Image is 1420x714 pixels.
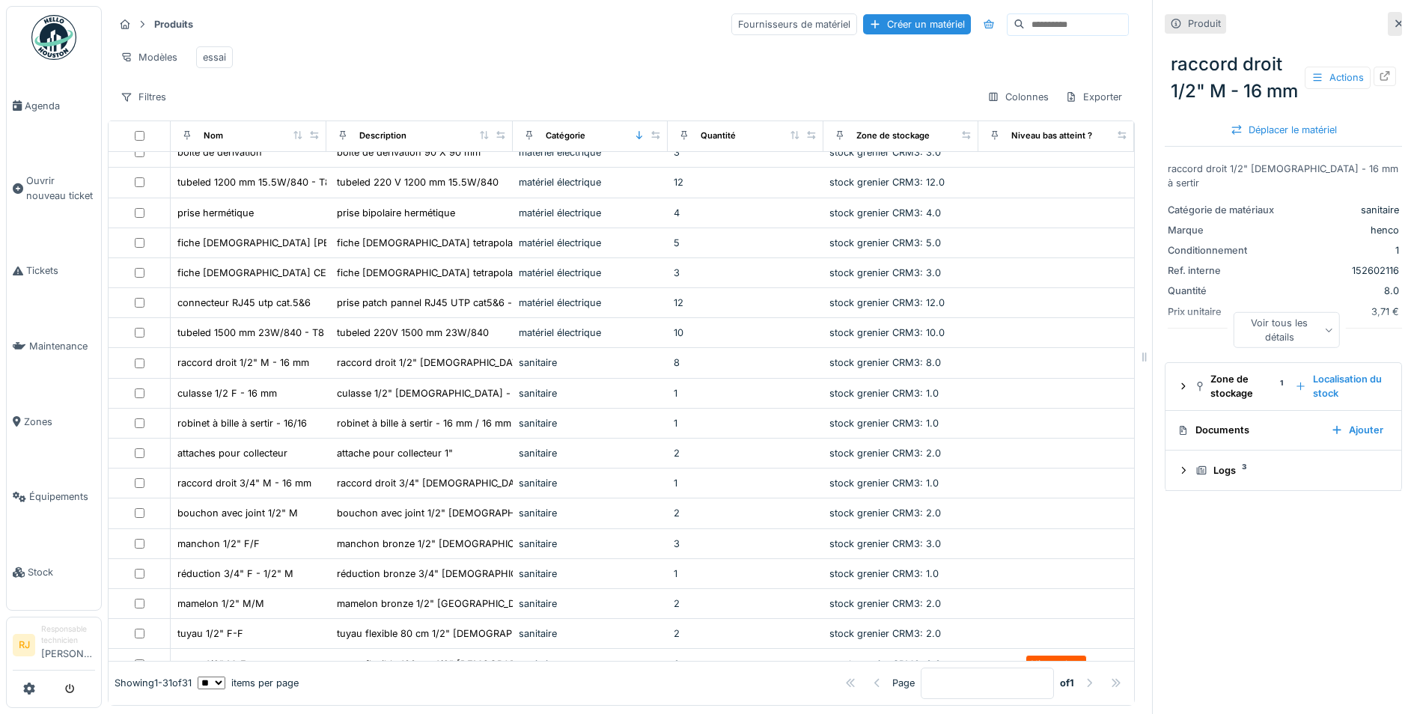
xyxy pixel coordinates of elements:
div: connecteur RJ45 utp cat.5&6 [177,296,311,310]
strong: of 1 [1060,676,1074,690]
a: Agenda [7,68,101,144]
div: Actions [1305,67,1371,88]
div: 1 [674,476,817,490]
a: Tickets [7,234,101,309]
div: Exporter [1058,86,1129,108]
div: 12 [674,175,817,189]
span: Maintenance [29,339,95,353]
span: stock grenier CRM3: 2.0 [829,628,941,639]
div: Description [359,129,406,142]
div: henco [1286,223,1399,237]
div: raccord droit 1/2" M - 16 mm [1165,45,1402,111]
a: RJ Responsable technicien[PERSON_NAME] [13,623,95,671]
span: stock grenier CRM3: 3.0 [829,267,941,278]
div: sanitaire [519,657,662,671]
span: Stock [28,565,95,579]
div: matériel électrique [519,145,662,159]
div: matériel électrique [519,206,662,220]
div: manchon bronze 1/2" [DEMOGRAPHIC_DATA] / [DEMOGRAPHIC_DATA] [337,537,664,551]
span: Équipements [29,489,95,504]
div: boîte de dérivation [177,145,262,159]
div: matériel électrique [519,236,662,250]
div: 2 [674,626,817,641]
div: sanitaire [519,476,662,490]
div: 12 [674,296,817,310]
div: 1 [674,416,817,430]
div: sanitaire [519,356,662,370]
div: sanitaire [519,386,662,400]
span: stock grenier CRM3: 8.0 [829,357,941,368]
div: sanitaire [519,626,662,641]
div: 2 [674,446,817,460]
div: boîte de dérivation 90 X 90 mm [337,145,481,159]
a: Maintenance [7,308,101,384]
div: Zone de stockage [856,129,930,142]
div: sanitaire [519,446,662,460]
div: Conditionnement [1168,243,1280,257]
summary: Zone de stockage1Localisation du stock [1171,369,1395,403]
span: stock grenier CRM3: 2.0 [829,507,941,519]
div: mamelon bronze 1/2" [GEOGRAPHIC_DATA] - [GEOGRAPHIC_DATA] [337,596,647,611]
div: raccord droit 3/4" M - 16 mm [177,476,311,490]
div: 3 [674,266,817,280]
span: Tickets [26,263,95,278]
div: 2 [674,506,817,520]
span: stock grenier CRM3: 2.0 [829,598,941,609]
div: matériel électrique [519,266,662,280]
div: Documents [1177,423,1319,437]
div: Nom [204,129,223,142]
li: RJ [13,634,35,656]
div: Zone de stockage [1195,372,1283,400]
span: Ouvrir nouveau ticket [26,174,95,202]
div: tubeled 1500 mm 23W/840 - T8 [177,326,324,340]
div: Créer un matériel [863,14,971,34]
div: Marque [1168,223,1280,237]
div: tuyau 1/2" F-F [177,626,243,641]
div: prise hermétique [177,206,254,220]
span: stock grenier CRM3: 1.0 [829,388,939,399]
div: sanitaire [519,537,662,551]
div: raccord droit 1/2" [DEMOGRAPHIC_DATA] - 16 mm à sertir [337,356,602,370]
div: Niveau bas [1031,657,1082,671]
span: stock grenier CRM3: 2.0 [829,448,941,459]
div: tubeled 1200 mm 15.5W/840 - T8 [177,175,331,189]
div: Produit [1188,16,1221,31]
div: Catégorie de matériaux [1168,203,1280,217]
span: stock grenier CRM3: 0.0 [829,659,941,670]
span: stock grenier CRM3: 1.0 [829,477,939,489]
span: stock grenier CRM3: 12.0 [829,297,945,308]
div: sanitaire [519,596,662,611]
span: stock grenier CRM3: 5.0 [829,237,941,248]
div: Ajouter [1325,420,1389,440]
div: Filtres [114,86,173,108]
div: robinet à bille à sertir - 16/16 [177,416,307,430]
div: 1 [674,386,817,400]
div: prise patch pannel RJ45 UTP cat5&6 - armoire [337,296,549,310]
div: bouchon avec joint 1/2" [DEMOGRAPHIC_DATA] [337,506,556,520]
span: stock grenier CRM3: 1.0 [829,568,939,579]
span: stock grenier CRM3: 4.0 [829,207,941,219]
div: sanitaire [1286,203,1399,217]
div: réduction bronze 3/4" [DEMOGRAPHIC_DATA] - 1/2" [GEOGRAPHIC_DATA] [337,567,680,581]
div: Prix unitaire [1168,305,1280,319]
div: Page [892,676,915,690]
div: robinet à bille à sertir - 16 mm / 16 mm [337,416,511,430]
span: stock grenier CRM3: 12.0 [829,177,945,188]
div: 10 [674,326,817,340]
a: Équipements [7,460,101,535]
div: tubeled 220 V 1200 mm 15.5W/840 [337,175,499,189]
div: 3 [674,537,817,551]
div: réduction 3/4" F - 1/2" M [177,567,293,581]
span: Zones [24,415,95,429]
div: raccord droit 3/4" [DEMOGRAPHIC_DATA] - 16 mm à sertir [337,476,604,490]
strong: Produits [148,17,199,31]
div: matériel électrique [519,326,662,340]
div: 2 [674,596,817,611]
div: bouchon avec joint 1/2" M [177,506,298,520]
div: matériel électrique [519,175,662,189]
div: Localisation du stock [1289,369,1389,403]
div: sanitaire [519,506,662,520]
div: 0 [674,657,817,671]
div: attaches pour collecteur [177,446,287,460]
div: Fournisseurs de matériel [731,13,857,35]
